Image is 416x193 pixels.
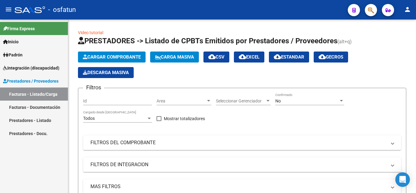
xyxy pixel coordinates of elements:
mat-icon: cloud_download [208,53,216,60]
span: Area [157,98,206,104]
span: Seleccionar Gerenciador [216,98,265,104]
span: Padrón [3,52,23,58]
span: PRESTADORES -> Listado de CPBTs Emitidos por Prestadores / Proveedores [78,37,337,45]
button: Gecros [314,52,348,63]
mat-icon: menu [5,6,12,13]
mat-icon: cloud_download [239,53,246,60]
span: - osfatun [48,3,76,16]
span: Estandar [274,54,304,60]
span: Mostrar totalizadores [164,115,205,122]
mat-icon: cloud_download [274,53,281,60]
button: CSV [203,52,229,63]
mat-panel-title: MAS FILTROS [90,183,386,190]
button: Estandar [269,52,309,63]
button: EXCEL [234,52,264,63]
span: Descarga Masiva [83,70,129,75]
mat-icon: person [404,6,411,13]
mat-expansion-panel-header: FILTROS DEL COMPROBANTE [83,135,401,150]
mat-expansion-panel-header: FILTROS DE INTEGRACION [83,157,401,172]
span: Prestadores / Proveedores [3,78,58,84]
mat-panel-title: FILTROS DE INTEGRACION [90,161,386,168]
span: Integración (discapacidad) [3,65,59,71]
app-download-masive: Descarga masiva de comprobantes (adjuntos) [78,67,134,78]
button: Cargar Comprobante [78,52,146,63]
mat-icon: cloud_download [319,53,326,60]
button: Carga Masiva [150,52,199,63]
span: (alt+q) [337,39,352,45]
a: Video tutorial [78,30,103,35]
span: Carga Masiva [155,54,194,60]
span: Gecros [319,54,343,60]
span: No [275,98,281,103]
span: Todos [83,116,95,121]
h3: Filtros [83,83,104,92]
div: Open Intercom Messenger [395,172,410,187]
span: Firma Express [3,25,35,32]
span: EXCEL [239,54,259,60]
button: Descarga Masiva [78,67,134,78]
mat-panel-title: FILTROS DEL COMPROBANTE [90,139,386,146]
span: Cargar Comprobante [83,54,141,60]
span: CSV [208,54,224,60]
span: Inicio [3,38,19,45]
